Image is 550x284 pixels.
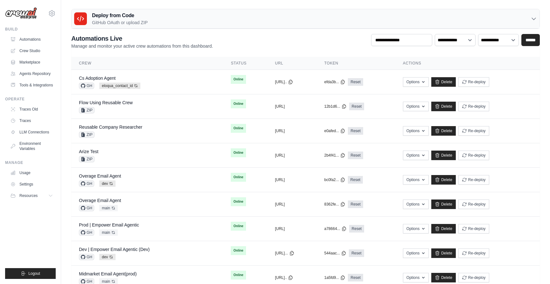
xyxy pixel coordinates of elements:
button: Re-deploy [458,77,489,87]
div: Operate [5,97,56,102]
a: Reset [348,176,363,184]
span: ZIP [79,132,95,138]
span: Logout [28,271,40,276]
button: Options [403,77,429,87]
a: Reset [348,152,363,159]
button: Re-deploy [458,175,489,185]
a: Agents Repository [8,69,56,79]
p: GitHub OAuth or upload ZIP [92,19,148,26]
div: Manage [5,160,56,165]
a: Overage Email Agent [79,173,121,179]
span: dev [99,180,116,187]
span: ZIP [79,156,95,162]
a: Settings [8,179,56,189]
button: Options [403,199,429,209]
a: Delete [431,175,456,185]
span: GH [79,254,94,260]
a: Overage Email Agent [79,198,121,203]
a: Delete [431,102,456,111]
a: Crew Studio [8,46,56,56]
span: GH [79,229,94,236]
button: Logout [5,268,56,279]
a: Flow Using Reusable Crew [79,100,133,105]
button: 544aac... [324,251,346,256]
a: Tools & Integrations [8,80,56,90]
span: Online [231,197,246,206]
a: Cs Adoption Agent [79,76,116,81]
a: Delete [431,224,456,233]
a: Delete [431,273,456,282]
button: 12b1d6... [324,104,347,109]
th: Status [223,57,267,70]
button: Re-deploy [458,273,489,282]
button: e0afed... [324,128,346,133]
a: Traces Old [8,104,56,114]
a: Prod | Empower Email Agentic [79,222,139,227]
button: Options [403,224,429,233]
span: dev [99,254,116,260]
th: URL [267,57,317,70]
p: Manage and monitor your active crew automations from this dashboard. [71,43,213,49]
button: Re-deploy [458,248,489,258]
a: Reset [348,127,363,135]
span: GH [79,205,94,211]
button: 2b4f41... [324,153,346,158]
a: Environment Variables [8,139,56,154]
span: Online [231,124,246,133]
span: Online [231,222,246,231]
button: bc0fa2... [324,177,345,182]
h2: Automations Live [71,34,213,43]
button: Re-deploy [458,224,489,233]
span: Online [231,173,246,182]
span: main [99,229,118,236]
a: Reset [349,249,364,257]
th: Token [317,57,395,70]
a: Reusable Company Researcher [79,125,142,130]
button: 8362fe... [324,202,346,207]
button: Options [403,273,429,282]
h3: Deploy from Code [92,12,148,19]
a: Midmarket Email Agent(prod) [79,271,137,276]
button: Resources [8,191,56,201]
span: Online [231,148,246,157]
button: Re-deploy [458,102,489,111]
span: ZIP [79,107,95,113]
button: Options [403,248,429,258]
button: Options [403,102,429,111]
span: Resources [19,193,38,198]
th: Crew [71,57,223,70]
span: Online [231,271,246,280]
a: Delete [431,77,456,87]
a: Dev | Empower Email Agentic (Dev) [79,247,150,252]
button: Options [403,175,429,185]
button: efda3b... [324,79,346,85]
a: Delete [431,199,456,209]
button: Re-deploy [458,126,489,136]
a: Reset [349,103,364,110]
button: Re-deploy [458,199,489,209]
a: Marketplace [8,57,56,67]
th: Actions [395,57,540,70]
a: Delete [431,126,456,136]
a: Traces [8,116,56,126]
button: a78664... [324,226,347,231]
a: Arize Test [79,149,98,154]
span: GH [79,180,94,187]
a: Delete [431,151,456,160]
button: Re-deploy [458,151,489,160]
span: main [99,205,118,211]
a: Reset [349,225,364,233]
span: eloqua_contact_id [99,83,140,89]
button: Options [403,151,429,160]
span: Online [231,75,246,84]
div: Build [5,27,56,32]
a: Reset [348,78,363,86]
span: Online [231,246,246,255]
a: Reset [348,200,363,208]
button: 1a5fd9... [324,275,346,280]
a: Reset [348,274,363,281]
button: Options [403,126,429,136]
a: Automations [8,34,56,44]
span: Online [231,99,246,108]
span: GH [79,83,94,89]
